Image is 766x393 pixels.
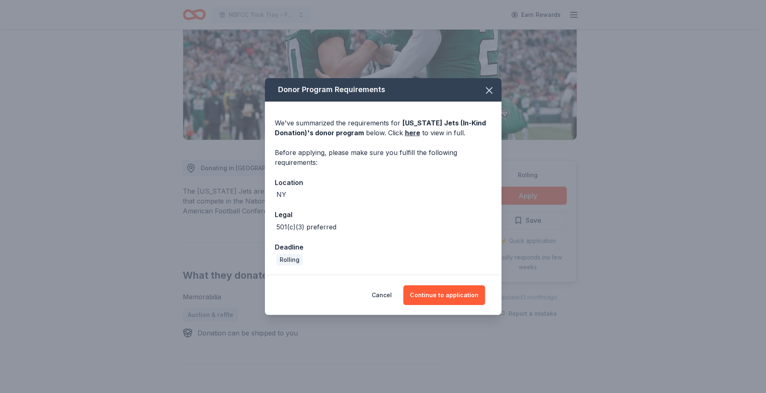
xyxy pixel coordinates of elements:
[403,285,485,305] button: Continue to application
[276,190,286,199] div: NY
[276,222,336,232] div: 501(c)(3) preferred
[275,118,492,138] div: We've summarized the requirements for below. Click to view in full.
[275,242,492,252] div: Deadline
[275,148,492,167] div: Before applying, please make sure you fulfill the following requirements:
[276,254,303,266] div: Rolling
[372,285,392,305] button: Cancel
[275,209,492,220] div: Legal
[275,177,492,188] div: Location
[405,128,420,138] a: here
[265,78,501,102] div: Donor Program Requirements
